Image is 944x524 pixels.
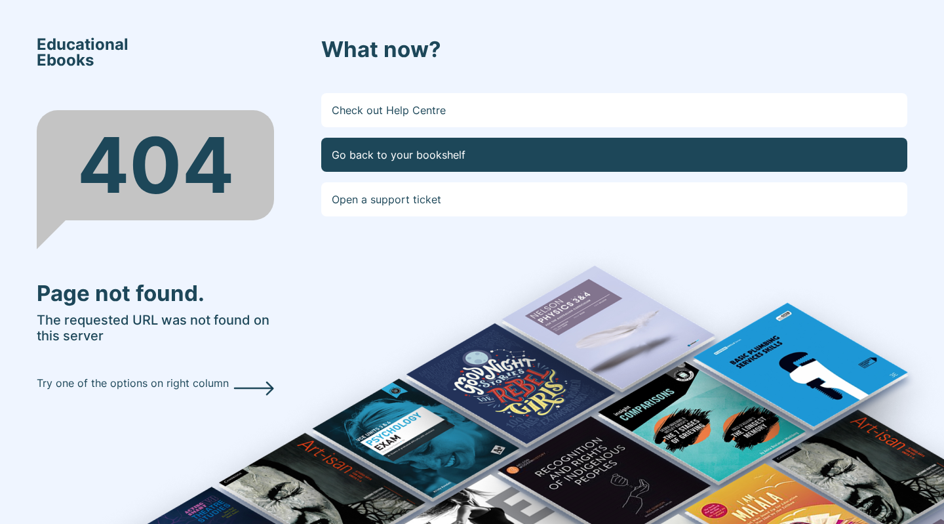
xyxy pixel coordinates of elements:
span: Educational Ebooks [37,37,128,68]
h3: What now? [321,37,907,63]
h3: Page not found. [37,281,274,307]
div: 404 [37,110,274,220]
a: Go back to your bookshelf [321,138,907,172]
a: Open a support ticket [321,182,907,216]
h5: The requested URL was not found on this server [37,312,274,344]
p: Try one of the options on right column [37,375,229,391]
a: Check out Help Centre [321,93,907,127]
